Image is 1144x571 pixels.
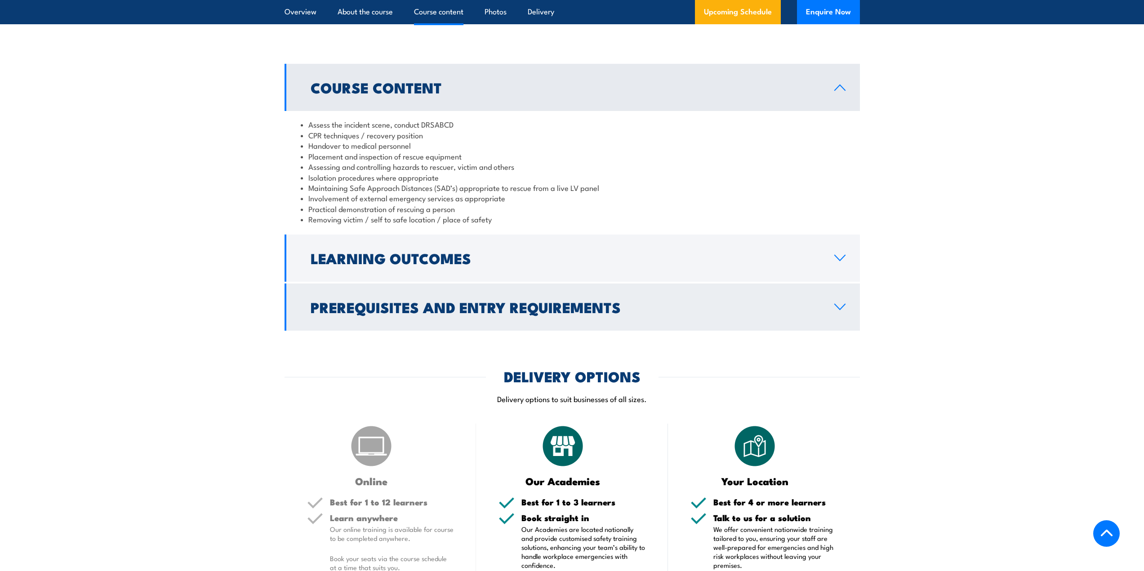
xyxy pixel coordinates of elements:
[301,119,844,129] li: Assess the incident scene, conduct DRSABCD
[713,498,837,506] h5: Best for 4 or more learners
[301,172,844,182] li: Isolation procedures where appropriate
[713,513,837,522] h5: Talk to us for a solution
[311,301,820,313] h2: Prerequisites and Entry Requirements
[330,498,454,506] h5: Best for 1 to 12 learners
[330,513,454,522] h5: Learn anywhere
[307,476,436,486] h3: Online
[285,64,860,111] a: Course Content
[521,498,645,506] h5: Best for 1 to 3 learners
[301,214,844,224] li: Removing victim / self to safe location / place of safety
[499,476,628,486] h3: Our Academies
[690,476,819,486] h3: Your Location
[713,525,837,570] p: We offer convenient nationwide training tailored to you, ensuring your staff are well-prepared fo...
[330,525,454,543] p: Our online training is available for course to be completed anywhere.
[301,151,844,161] li: Placement and inspection of rescue equipment
[311,81,820,93] h2: Course Content
[301,204,844,214] li: Practical demonstration of rescuing a person
[301,161,844,172] li: Assessing and controlling hazards to rescuer, victim and others
[285,235,860,282] a: Learning Outcomes
[504,370,641,382] h2: DELIVERY OPTIONS
[521,525,645,570] p: Our Academies are located nationally and provide customised safety training solutions, enhancing ...
[301,193,844,203] li: Involvement of external emergency services as appropriate
[301,182,844,193] li: Maintaining Safe Approach Distances (SAD’s) appropriate to rescue from a live LV panel
[285,394,860,404] p: Delivery options to suit businesses of all sizes.
[521,513,645,522] h5: Book straight in
[301,140,844,150] li: Handover to medical personnel
[285,283,860,331] a: Prerequisites and Entry Requirements
[301,130,844,140] li: CPR techniques / recovery position
[311,252,820,264] h2: Learning Outcomes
